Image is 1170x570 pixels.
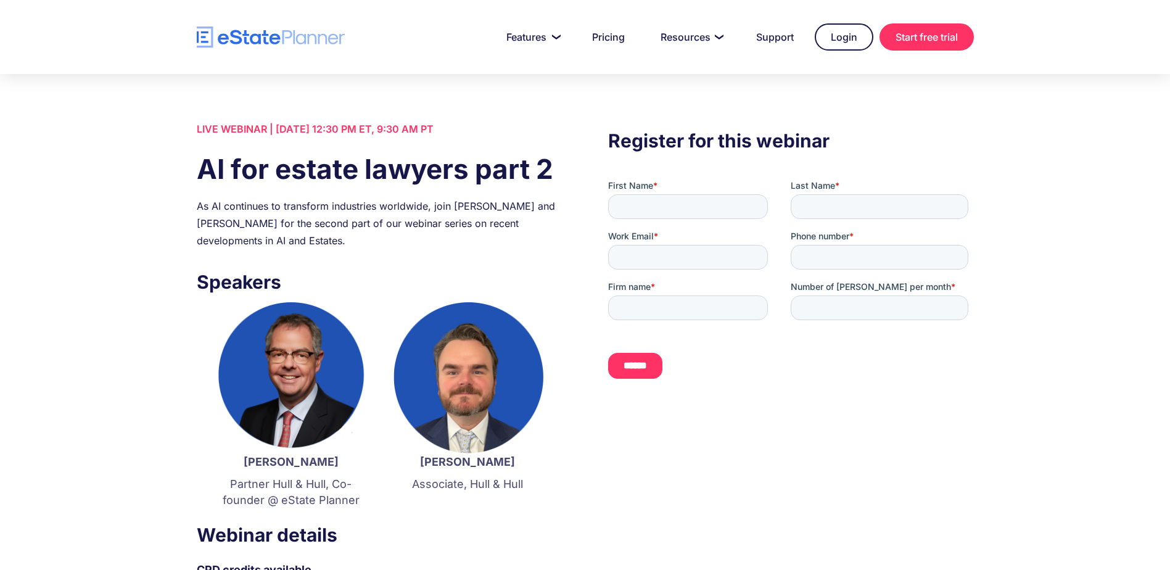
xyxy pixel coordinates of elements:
[197,120,562,138] div: LIVE WEBINAR | [DATE] 12:30 PM ET, 9:30 AM PT
[880,23,974,51] a: Start free trial
[815,23,873,51] a: Login
[244,455,339,468] strong: [PERSON_NAME]
[197,268,562,296] h3: Speakers
[646,25,735,49] a: Resources
[197,27,345,48] a: home
[392,476,543,492] p: Associate, Hull & Hull
[197,197,562,249] div: As AI continues to transform industries worldwide, join [PERSON_NAME] and [PERSON_NAME] for the s...
[420,455,515,468] strong: [PERSON_NAME]
[608,126,973,155] h3: Register for this webinar
[215,476,367,508] p: Partner Hull & Hull, Co-founder @ eState Planner
[608,180,973,389] iframe: Form 0
[492,25,571,49] a: Features
[197,150,562,188] h1: AI for estate lawyers part 2
[197,521,562,549] h3: Webinar details
[741,25,809,49] a: Support
[577,25,640,49] a: Pricing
